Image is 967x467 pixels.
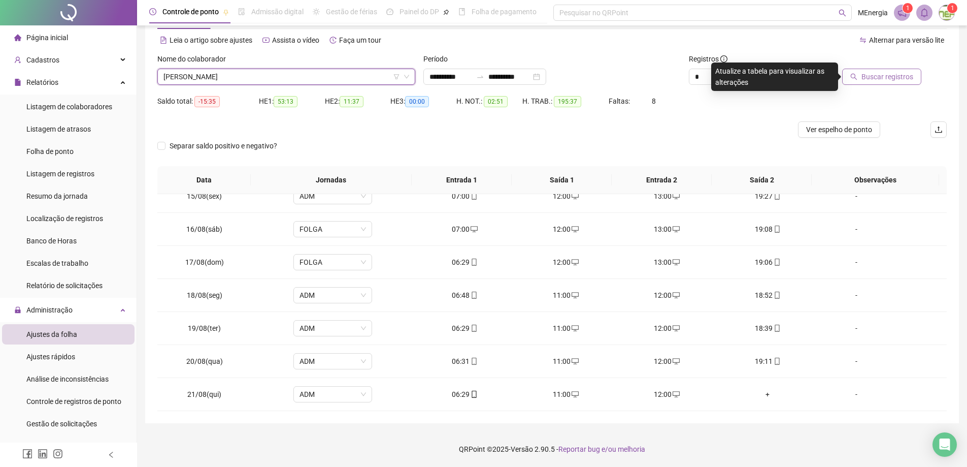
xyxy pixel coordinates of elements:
[340,96,363,107] span: 11:37
[422,191,507,202] div: 07:00
[299,222,366,237] span: FOLGA
[262,37,270,44] span: youtube
[165,140,281,151] span: Separar saldo positivo e negativo?
[523,389,608,400] div: 11:00
[523,323,608,334] div: 11:00
[725,257,810,268] div: 19:06
[157,166,251,194] th: Data
[339,36,381,44] span: Faça um tour
[26,214,103,223] span: Localização de registros
[299,354,366,369] span: ADM
[26,125,91,133] span: Listagem de atrasos
[26,103,112,111] span: Listagem de colaboradores
[624,356,709,367] div: 12:00
[725,356,810,367] div: 19:11
[472,8,537,16] span: Folha de pagamento
[711,63,838,91] div: Atualize a tabela para visualizar as alterações
[272,36,319,44] span: Assista o vídeo
[187,192,222,200] span: 15/08(sex)
[523,356,608,367] div: 11:00
[725,224,810,235] div: 19:08
[624,257,709,268] div: 13:00
[470,391,478,398] span: mobile
[522,96,609,107] div: H. TRAB.:
[456,96,522,107] div: H. NOT.:
[404,74,410,80] span: down
[869,36,944,44] span: Alternar para versão lite
[26,170,94,178] span: Listagem de registros
[554,96,581,107] span: 195:37
[470,325,478,332] span: mobile
[274,96,297,107] span: 53:13
[422,323,507,334] div: 06:29
[299,321,366,336] span: ADM
[523,224,608,235] div: 12:00
[259,96,325,107] div: HE 1:
[624,224,709,235] div: 13:00
[920,8,929,17] span: bell
[624,290,709,301] div: 12:00
[672,259,680,266] span: desktop
[422,356,507,367] div: 06:31
[187,390,221,398] span: 21/08(qui)
[861,71,913,82] span: Buscar registros
[773,325,781,332] span: mobile
[26,330,77,338] span: Ajustes da folha
[185,258,224,266] span: 17/08(dom)
[14,34,21,41] span: home
[512,166,612,194] th: Saída 1
[773,292,781,299] span: mobile
[26,259,88,267] span: Escalas de trabalho
[188,324,221,332] span: 19/08(ter)
[423,53,454,65] label: Período
[170,36,252,44] span: Leia o artigo sobre ajustes
[14,56,21,64] span: user-add
[470,259,478,266] span: mobile
[38,449,48,459] span: linkedin
[476,73,484,81] span: swap-right
[932,432,957,457] div: Open Intercom Messenger
[906,5,910,12] span: 1
[26,375,109,383] span: Análise de inconsistências
[422,290,507,301] div: 06:48
[826,224,886,235] div: -
[826,290,886,301] div: -
[826,356,886,367] div: -
[386,8,393,15] span: dashboard
[939,5,954,20] img: 32526
[299,255,366,270] span: FOLGA
[470,226,478,233] span: desktop
[773,358,781,365] span: mobile
[470,292,478,299] span: mobile
[725,290,810,301] div: 18:52
[571,193,579,200] span: desktop
[820,174,931,185] span: Observações
[299,189,366,204] span: ADM
[405,96,429,107] span: 00:00
[476,73,484,81] span: to
[725,389,810,400] div: +
[624,389,709,400] div: 12:00
[523,257,608,268] div: 12:00
[299,288,366,303] span: ADM
[26,147,74,155] span: Folha de ponto
[773,259,781,266] span: mobile
[826,257,886,268] div: -
[26,442,64,450] span: Ocorrências
[26,282,103,290] span: Relatório de solicitações
[163,69,409,84] span: LUIS GUSTAVO DA SILVA NASCIMENTO
[251,166,412,194] th: Jornadas
[511,445,533,453] span: Versão
[108,451,115,458] span: left
[470,358,478,365] span: mobile
[157,53,232,65] label: Nome do colaborador
[812,166,939,194] th: Observações
[422,257,507,268] div: 06:29
[26,397,121,406] span: Controle de registros de ponto
[720,55,727,63] span: info-circle
[897,8,907,17] span: notification
[162,8,219,16] span: Controle de ponto
[137,431,967,467] footer: QRPoint © 2025 - 2.90.5 -
[26,420,97,428] span: Gestão de solicitações
[850,73,857,80] span: search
